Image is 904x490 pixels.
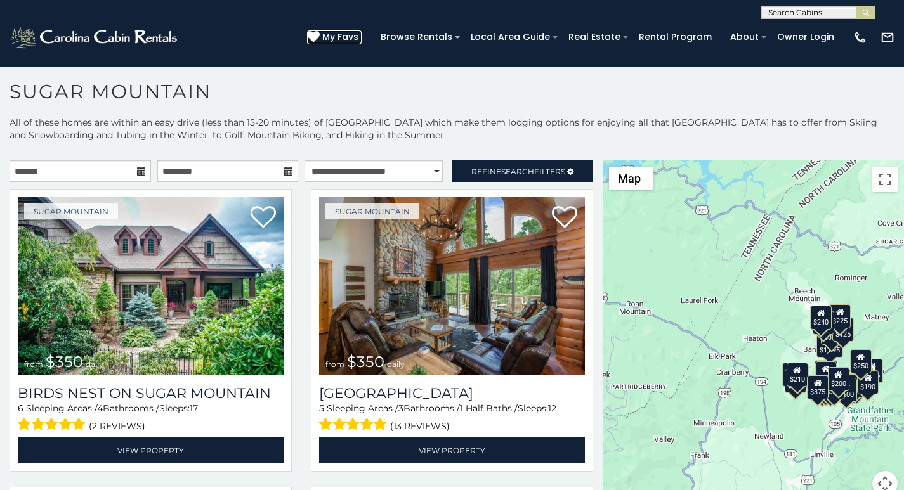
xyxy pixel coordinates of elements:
[786,363,808,387] div: $210
[609,167,653,190] button: Change map style
[97,403,103,414] span: 4
[18,437,284,463] a: View Property
[849,349,871,373] div: $250
[18,402,284,434] div: Sleeping Areas / Bathrooms / Sleeps:
[832,318,853,342] div: $125
[816,333,842,358] div: $1,095
[387,359,405,369] span: daily
[464,27,556,47] a: Local Area Guide
[307,30,362,44] a: My Favs
[861,359,882,383] div: $155
[814,360,835,384] div: $190
[319,402,585,434] div: Sleeping Areas / Bathrooms / Sleeps:
[501,167,534,176] span: Search
[724,27,765,47] a: About
[827,367,849,391] div: $200
[881,30,894,44] img: mail-regular-white.png
[251,205,276,231] a: Add to favorites
[325,203,419,219] a: Sugar Mountain
[18,197,284,375] a: Birds Nest On Sugar Mountain from $350 daily
[10,25,181,50] img: White-1-2.png
[24,359,43,369] span: from
[807,375,829,399] div: $375
[319,385,585,402] h3: Grouse Moor Lodge
[18,385,284,402] a: Birds Nest On Sugar Mountain
[853,30,867,44] img: phone-regular-white.png
[24,203,118,219] a: Sugar Mountain
[562,27,627,47] a: Real Estate
[89,418,145,434] span: (2 reviews)
[319,437,585,463] a: View Property
[552,205,577,231] a: Add to favorites
[347,352,384,371] span: $350
[319,403,324,414] span: 5
[319,197,585,375] a: Grouse Moor Lodge from $350 daily
[829,304,851,328] div: $225
[815,361,836,385] div: $300
[841,374,863,398] div: $195
[857,370,879,394] div: $190
[812,311,834,335] div: $170
[872,167,898,192] button: Toggle fullscreen view
[319,385,585,402] a: [GEOGRAPHIC_DATA]
[618,172,641,185] span: Map
[548,403,556,414] span: 12
[18,403,23,414] span: 6
[471,167,565,176] span: Refine Filters
[319,197,585,375] img: Grouse Moor Lodge
[46,352,83,371] span: $350
[374,27,459,47] a: Browse Rentals
[632,27,718,47] a: Rental Program
[86,359,103,369] span: daily
[452,160,594,182] a: RefineSearchFilters
[460,403,518,414] span: 1 Half Baths /
[782,363,803,387] div: $240
[390,418,450,434] span: (13 reviews)
[810,306,832,330] div: $240
[771,27,841,47] a: Owner Login
[18,197,284,375] img: Birds Nest On Sugar Mountain
[398,403,403,414] span: 3
[190,403,198,414] span: 17
[785,369,806,393] div: $355
[325,359,344,369] span: from
[322,30,358,44] span: My Favs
